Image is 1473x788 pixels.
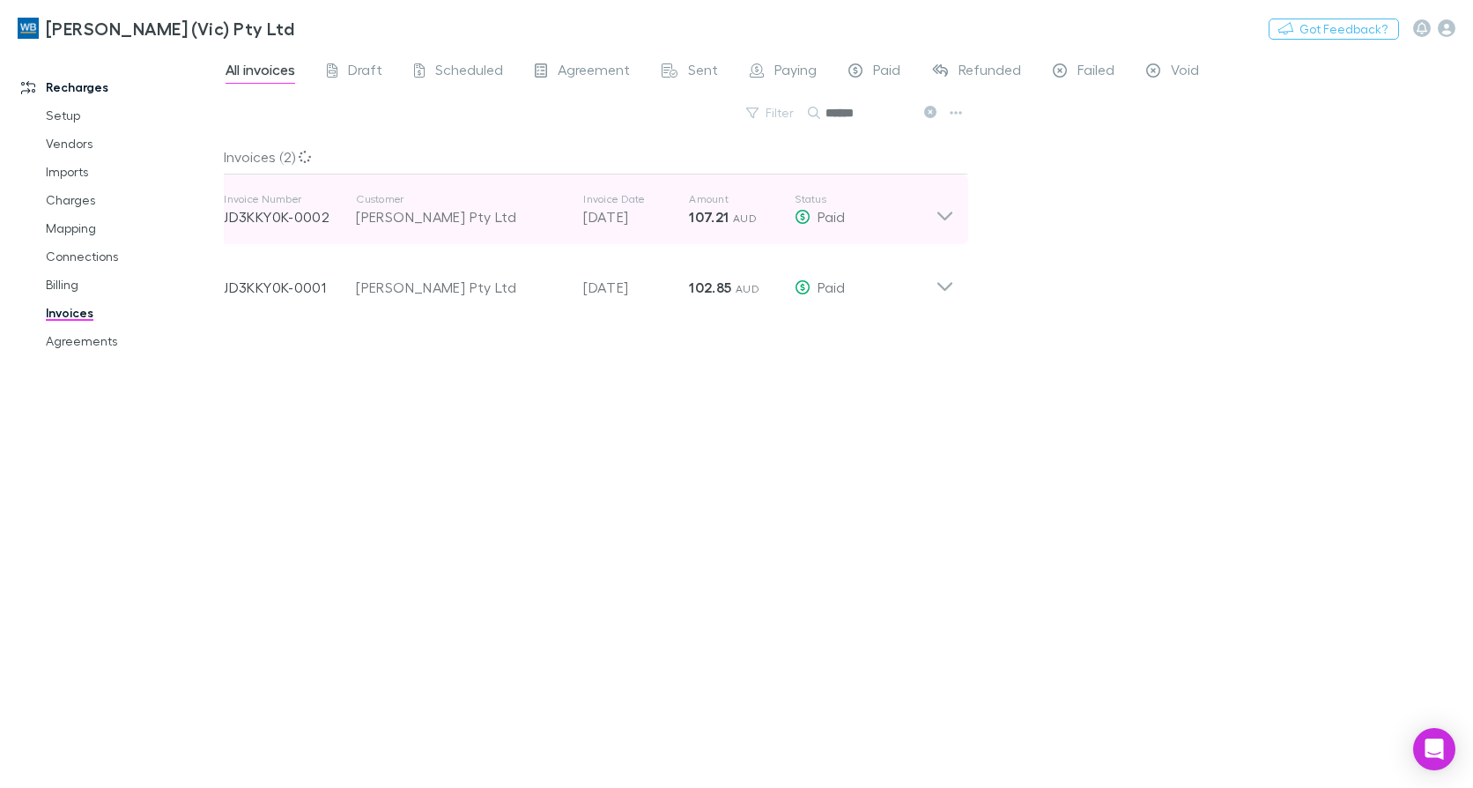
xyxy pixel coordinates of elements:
span: Scheduled [435,61,503,84]
span: Failed [1077,61,1114,84]
a: [PERSON_NAME] (Vic) Pty Ltd [7,7,305,49]
button: Got Feedback? [1269,19,1399,40]
h3: [PERSON_NAME] (Vic) Pty Ltd [46,18,294,39]
img: William Buck (Vic) Pty Ltd's Logo [18,18,39,39]
span: Draft [348,61,382,84]
span: Agreement [558,61,630,84]
span: Void [1171,61,1199,84]
span: Refunded [959,61,1021,84]
div: Invoice NumberJD3KKY0K-0002Customer[PERSON_NAME] Pty LtdInvoice Date[DATE]Amount107.21 AUDStatusPaid [210,175,968,245]
div: [PERSON_NAME] Pty Ltd [356,206,566,227]
a: Recharges [4,73,233,101]
a: Setup [28,101,233,130]
a: Imports [28,158,233,186]
span: Paid [873,61,900,84]
strong: 107.21 [689,208,729,226]
span: All invoices [226,61,295,84]
a: Connections [28,242,233,271]
p: Customer [356,192,566,206]
a: Invoices [28,299,233,327]
button: Filter [737,102,804,123]
span: Paying [774,61,817,84]
p: Invoice Date [583,192,689,206]
div: [PERSON_NAME] Pty Ltd [356,277,566,298]
div: Open Intercom Messenger [1413,728,1455,770]
p: JD3KKY0K-0001 [224,277,356,298]
p: [DATE] [583,206,689,227]
a: Vendors [28,130,233,158]
span: Paid [818,208,845,225]
div: JD3KKY0K-0001[PERSON_NAME] Pty Ltd[DATE]102.85 AUDPaid [210,245,968,316]
p: Invoice Number [224,192,356,206]
p: JD3KKY0K-0002 [224,206,356,227]
span: Paid [818,279,845,295]
p: Amount [689,192,795,206]
span: AUD [736,282,759,295]
a: Billing [28,271,233,299]
span: Sent [688,61,718,84]
strong: 102.85 [689,279,731,296]
a: Charges [28,186,233,214]
span: AUD [733,212,757,225]
p: [DATE] [583,277,689,298]
p: Status [795,192,936,206]
a: Mapping [28,214,233,242]
a: Agreements [28,327,233,355]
